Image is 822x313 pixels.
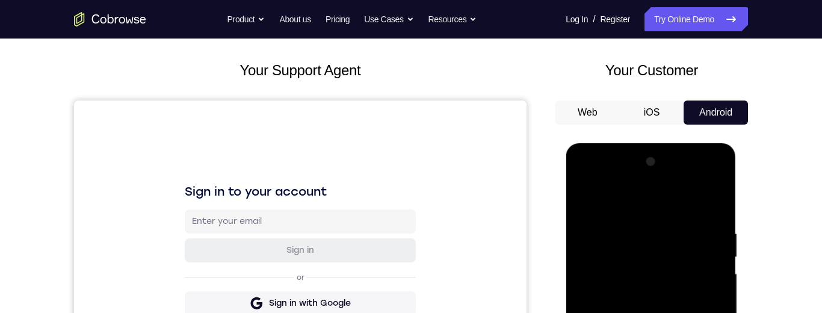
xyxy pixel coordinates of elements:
[111,191,342,215] button: Sign in with Google
[196,226,277,238] div: Sign in with GitHub
[364,7,413,31] button: Use Cases
[111,138,342,162] button: Sign in
[74,60,527,81] h2: Your Support Agent
[111,220,342,244] button: Sign in with GitHub
[220,172,233,182] p: or
[191,255,282,267] div: Sign in with Intercom
[74,12,146,26] a: Go to the home page
[601,7,630,31] a: Register
[593,12,595,26] span: /
[111,249,342,273] button: Sign in with Intercom
[644,7,748,31] a: Try Online Demo
[428,7,477,31] button: Resources
[620,101,684,125] button: iOS
[326,7,350,31] a: Pricing
[555,101,620,125] button: Web
[192,284,280,296] div: Sign in with Zendesk
[227,7,265,31] button: Product
[279,7,311,31] a: About us
[195,197,277,209] div: Sign in with Google
[118,115,335,127] input: Enter your email
[111,277,342,302] button: Sign in with Zendesk
[555,60,748,81] h2: Your Customer
[566,7,588,31] a: Log In
[684,101,748,125] button: Android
